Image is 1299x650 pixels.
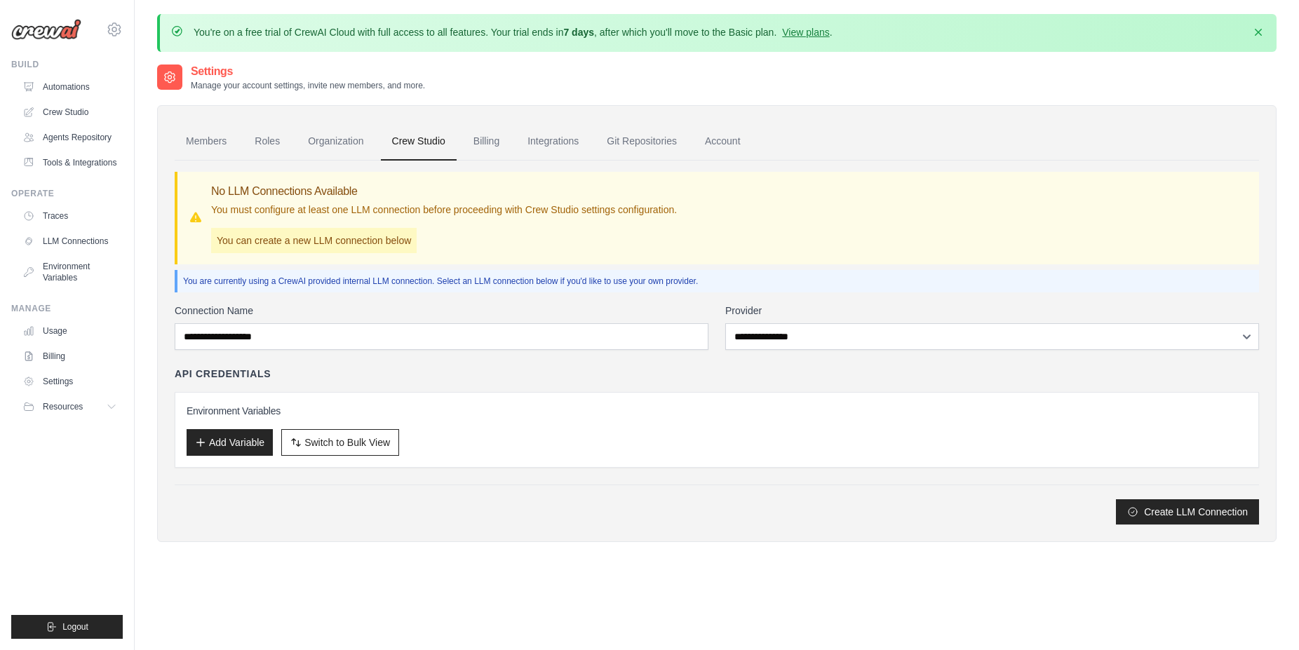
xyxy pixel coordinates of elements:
[17,76,123,98] a: Automations
[462,123,511,161] a: Billing
[194,25,833,39] p: You're on a free trial of CrewAI Cloud with full access to all features. Your trial ends in , aft...
[17,370,123,393] a: Settings
[187,429,273,456] button: Add Variable
[175,304,708,318] label: Connection Name
[11,303,123,314] div: Manage
[11,615,123,639] button: Logout
[725,304,1259,318] label: Provider
[17,345,123,367] a: Billing
[17,255,123,289] a: Environment Variables
[281,429,399,456] button: Switch to Bulk View
[17,320,123,342] a: Usage
[11,19,81,40] img: Logo
[187,404,1247,418] h3: Environment Variables
[17,126,123,149] a: Agents Repository
[304,435,390,449] span: Switch to Bulk View
[43,401,83,412] span: Resources
[62,621,88,632] span: Logout
[782,27,829,38] a: View plans
[17,151,123,174] a: Tools & Integrations
[17,205,123,227] a: Traces
[175,123,238,161] a: Members
[211,203,677,217] p: You must configure at least one LLM connection before proceeding with Crew Studio settings config...
[694,123,752,161] a: Account
[243,123,291,161] a: Roles
[191,63,425,80] h2: Settings
[11,59,123,70] div: Build
[17,230,123,252] a: LLM Connections
[297,123,375,161] a: Organization
[191,80,425,91] p: Manage your account settings, invite new members, and more.
[381,123,457,161] a: Crew Studio
[1116,499,1259,524] button: Create LLM Connection
[183,276,1253,287] p: You are currently using a CrewAI provided internal LLM connection. Select an LLM connection below...
[17,395,123,418] button: Resources
[11,188,123,199] div: Operate
[563,27,594,38] strong: 7 days
[595,123,688,161] a: Git Repositories
[516,123,590,161] a: Integrations
[211,228,417,253] p: You can create a new LLM connection below
[211,183,677,200] h3: No LLM Connections Available
[17,101,123,123] a: Crew Studio
[175,367,271,381] h4: API Credentials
